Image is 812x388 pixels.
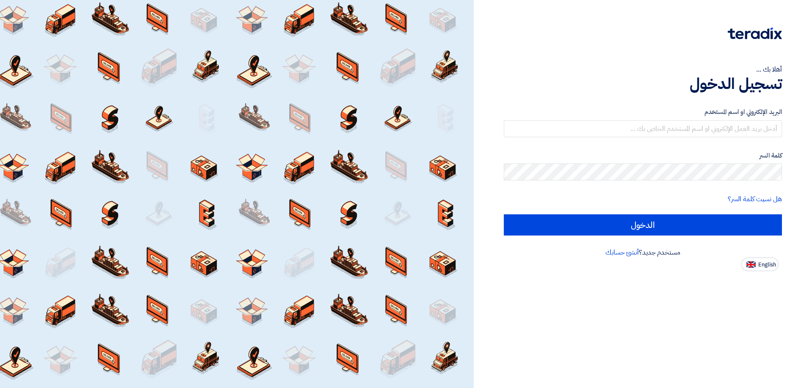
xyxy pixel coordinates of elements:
[504,120,782,137] input: أدخل بريد العمل الإلكتروني او اسم المستخدم الخاص بك ...
[741,258,779,271] button: English
[504,214,782,236] input: الدخول
[728,28,782,39] img: Teradix logo
[504,64,782,75] div: أهلا بك ...
[504,247,782,258] div: مستخدم جديد؟
[746,261,756,268] img: en-US.png
[728,194,782,204] a: هل نسيت كلمة السر؟
[758,262,776,268] span: English
[504,107,782,117] label: البريد الإلكتروني او اسم المستخدم
[504,75,782,93] h1: تسجيل الدخول
[605,247,639,258] a: أنشئ حسابك
[504,151,782,161] label: كلمة السر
